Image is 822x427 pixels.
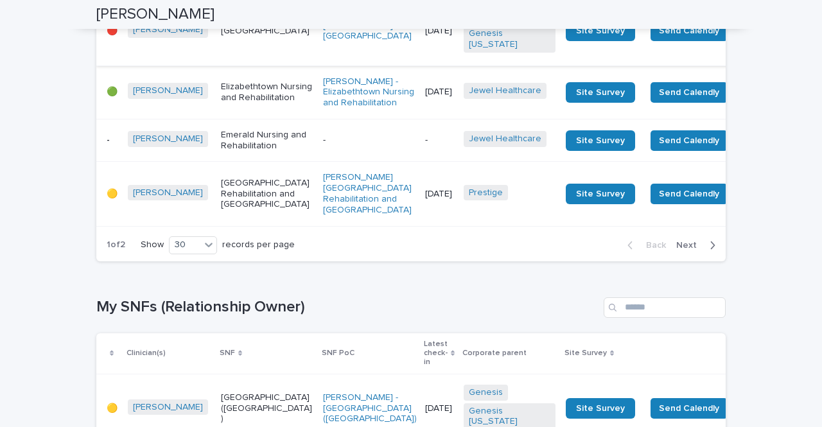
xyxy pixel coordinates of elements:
[425,26,453,37] p: [DATE]
[107,87,118,98] p: 🟢
[425,189,453,200] p: [DATE]
[323,76,415,109] a: [PERSON_NAME] - Elizabethtown Nursing and Rehabilitation
[651,82,728,103] button: Send Calendly
[659,402,719,415] span: Send Calendly
[322,346,354,360] p: SNF PoC
[141,240,164,250] p: Show
[676,241,704,250] span: Next
[425,87,453,98] p: [DATE]
[566,398,635,419] a: Site Survey
[604,297,726,318] input: Search
[671,240,726,251] button: Next
[566,21,635,41] a: Site Survey
[96,298,599,317] h1: My SNFs (Relationship Owner)
[576,88,625,97] span: Site Survey
[323,21,415,42] a: [PERSON_NAME] - [GEOGRAPHIC_DATA]
[96,229,136,261] p: 1 of 2
[221,178,313,210] p: [GEOGRAPHIC_DATA] Rehabilitation and [GEOGRAPHIC_DATA]
[425,135,453,146] p: -
[469,28,550,50] a: Genesis [US_STATE]
[221,82,313,103] p: Elizabethtown Nursing and Rehabilitation
[617,240,671,251] button: Back
[133,187,203,198] a: [PERSON_NAME]
[133,134,203,144] a: [PERSON_NAME]
[651,398,728,419] button: Send Calendly
[222,240,295,250] p: records per page
[659,134,719,147] span: Send Calendly
[323,172,415,215] a: [PERSON_NAME][GEOGRAPHIC_DATA] Rehabilitation and [GEOGRAPHIC_DATA]
[220,346,235,360] p: SNF
[221,392,313,424] p: [GEOGRAPHIC_DATA] ([GEOGRAPHIC_DATA])
[424,337,448,370] p: Latest check-in
[469,134,541,144] a: Jewel Healthcare
[651,184,728,204] button: Send Calendly
[576,136,625,145] span: Site Survey
[462,346,527,360] p: Corporate parent
[469,85,541,96] a: Jewel Healthcare
[566,82,635,103] a: Site Survey
[564,346,607,360] p: Site Survey
[133,85,203,96] a: [PERSON_NAME]
[566,184,635,204] a: Site Survey
[425,403,453,414] p: [DATE]
[127,346,166,360] p: Clinician(s)
[107,26,118,37] p: 🔴
[96,5,214,24] h2: [PERSON_NAME]
[170,238,200,252] div: 30
[576,26,625,35] span: Site Survey
[651,130,728,151] button: Send Calendly
[323,392,417,424] a: [PERSON_NAME] - [GEOGRAPHIC_DATA] ([GEOGRAPHIC_DATA])
[576,189,625,198] span: Site Survey
[323,135,415,146] p: -
[107,135,118,146] p: -
[651,21,728,41] button: Send Calendly
[221,26,313,37] p: [GEOGRAPHIC_DATA]
[107,403,118,414] p: 🟡
[576,404,625,413] span: Site Survey
[133,402,203,413] a: [PERSON_NAME]
[659,86,719,99] span: Send Calendly
[107,189,118,200] p: 🟡
[659,187,719,200] span: Send Calendly
[221,130,313,152] p: Emerald Nursing and Rehabilitation
[638,241,666,250] span: Back
[133,24,203,35] a: [PERSON_NAME]
[469,187,503,198] a: Prestige
[469,387,503,398] a: Genesis
[566,130,635,151] a: Site Survey
[659,24,719,37] span: Send Calendly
